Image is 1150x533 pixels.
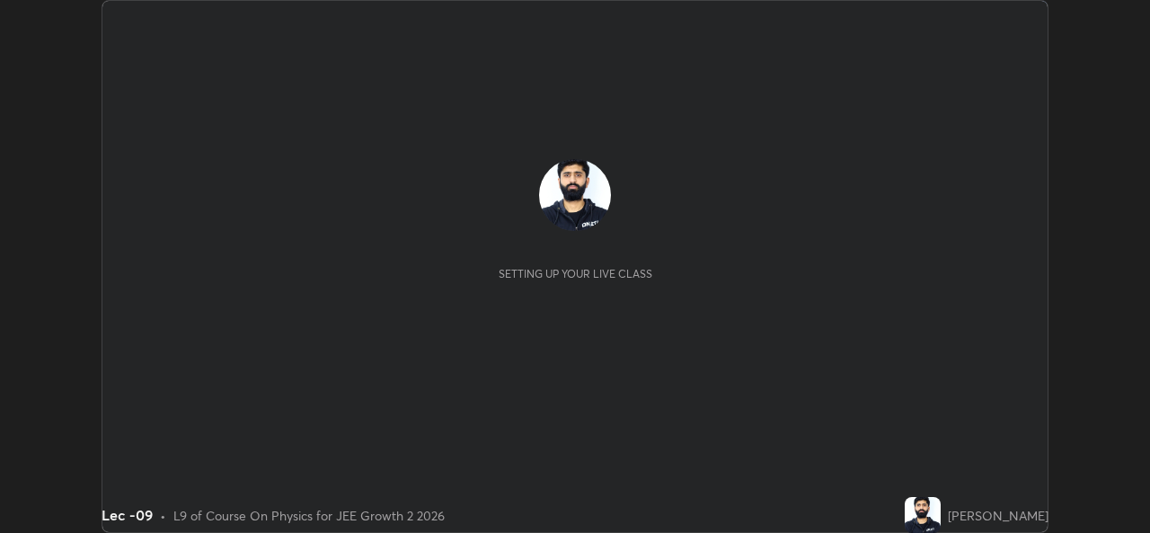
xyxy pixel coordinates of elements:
[499,267,652,280] div: Setting up your live class
[905,497,941,533] img: 2349b454c6bd44f8ab76db58f7b727f7.jpg
[539,159,611,231] img: 2349b454c6bd44f8ab76db58f7b727f7.jpg
[160,506,166,525] div: •
[948,506,1048,525] div: [PERSON_NAME]
[173,506,445,525] div: L9 of Course On Physics for JEE Growth 2 2026
[102,504,153,526] div: Lec -09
